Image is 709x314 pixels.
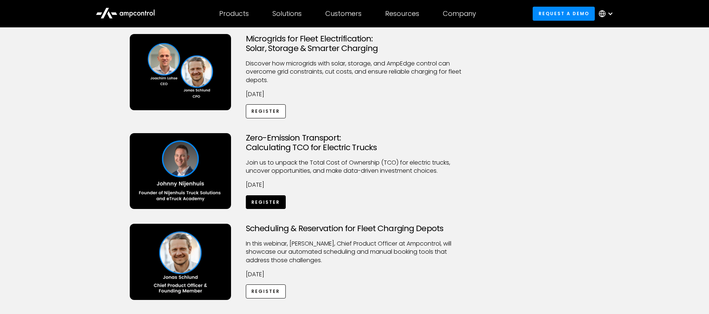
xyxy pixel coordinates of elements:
[533,7,595,20] a: Request a demo
[246,34,463,54] h3: Microgrids for Fleet Electrification: Solar, Storage & Smarter Charging
[246,195,286,209] a: Register
[246,104,286,118] a: Register
[219,10,249,18] div: Products
[246,90,463,98] p: [DATE]
[246,133,463,153] h3: Zero-Emission Transport: Calculating TCO for Electric Trucks
[246,60,463,84] p: Discover how microgrids with solar, storage, and AmpEdge control can overcome grid constraints, c...
[443,10,476,18] div: Company
[325,10,362,18] div: Customers
[246,284,286,298] a: Register
[385,10,419,18] div: Resources
[246,224,463,233] h3: Scheduling & Reservation for Fleet Charging Depots
[272,10,302,18] div: Solutions
[246,270,463,278] p: [DATE]
[246,159,463,175] p: Join us to unpack the Total Cost of Ownership (TCO) for electric trucks, uncover opportunities, a...
[246,181,463,189] p: [DATE]
[246,240,463,264] p: ​In this webinar, [PERSON_NAME], Chief Product Officer at Ampcontrol, will showcase our automated...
